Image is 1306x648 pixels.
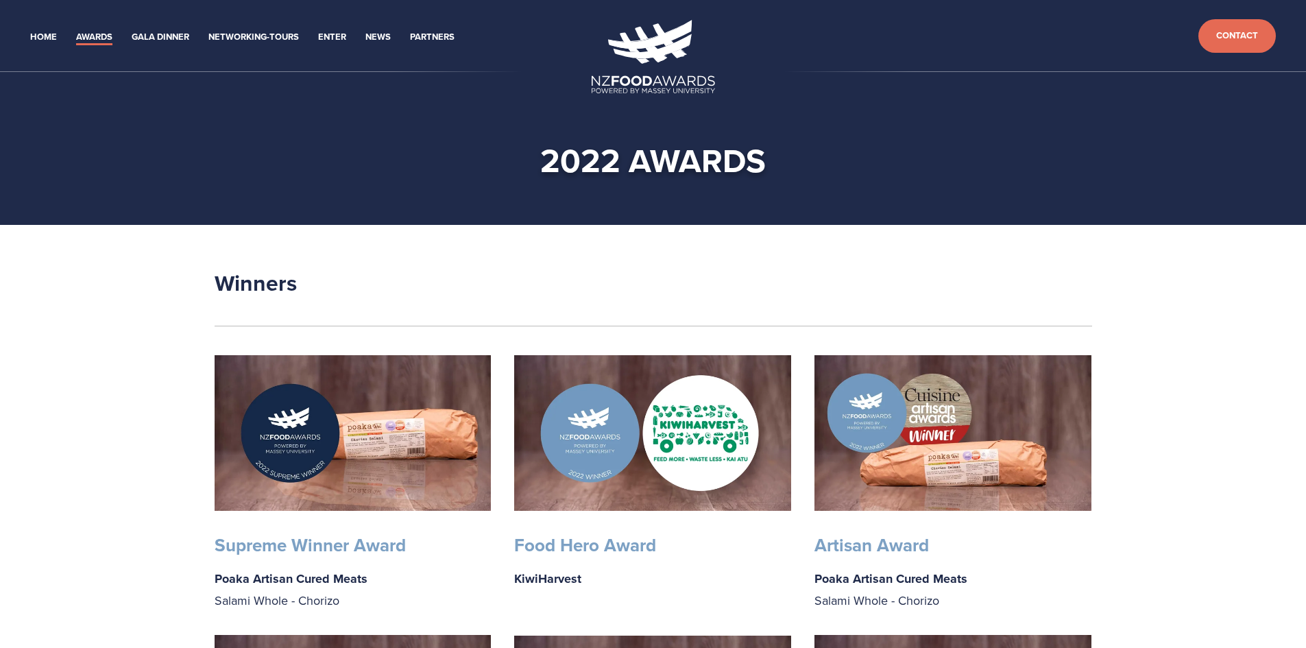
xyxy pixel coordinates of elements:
[814,570,967,588] strong: Poaka Artisan Cured Meats
[1198,19,1276,53] a: Contact
[132,29,189,45] a: Gala Dinner
[215,267,297,299] strong: Winners
[237,140,1070,181] h1: 2022 Awards
[215,568,492,612] p: Salami Whole - Chorizo
[814,568,1091,612] p: Salami Whole - Chorizo
[215,532,406,558] strong: Supreme Winner Award
[30,29,57,45] a: Home
[318,29,346,45] a: Enter
[410,29,455,45] a: Partners
[514,570,581,610] strong: KiwiHarvest
[215,570,367,588] strong: Poaka Artisan Cured Meats
[365,29,391,45] a: News
[208,29,299,45] a: Networking-Tours
[514,532,656,558] strong: Food Hero Award
[76,29,112,45] a: Awards
[814,532,929,558] strong: Artisan Award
